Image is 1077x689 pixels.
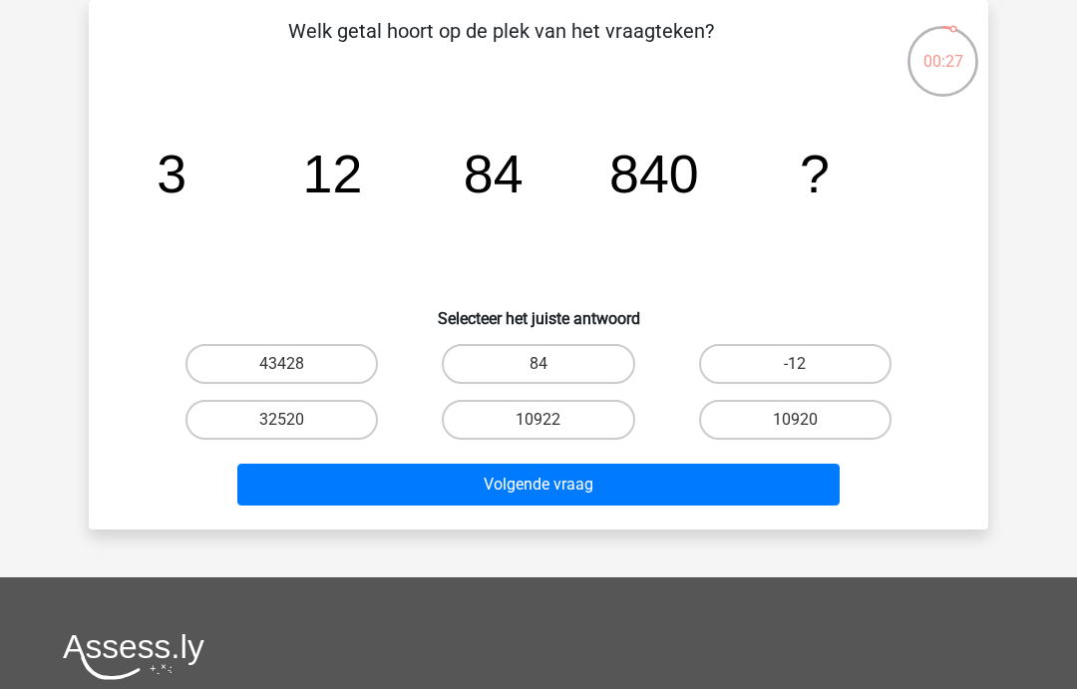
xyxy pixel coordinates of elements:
label: 43428 [185,344,378,384]
tspan: 84 [464,144,524,203]
img: Assessly logo [63,633,204,680]
div: 00:27 [905,24,980,74]
tspan: 3 [157,144,186,203]
label: 10920 [699,400,892,440]
label: 84 [442,344,634,384]
tspan: 840 [609,144,699,203]
h6: Selecteer het juiste antwoord [121,293,956,328]
label: 32520 [185,400,378,440]
tspan: 12 [303,144,363,203]
p: Welk getal hoort op de plek van het vraagteken? [121,16,882,76]
label: -12 [699,344,892,384]
tspan: ? [800,144,830,203]
label: 10922 [442,400,634,440]
button: Volgende vraag [237,464,841,506]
